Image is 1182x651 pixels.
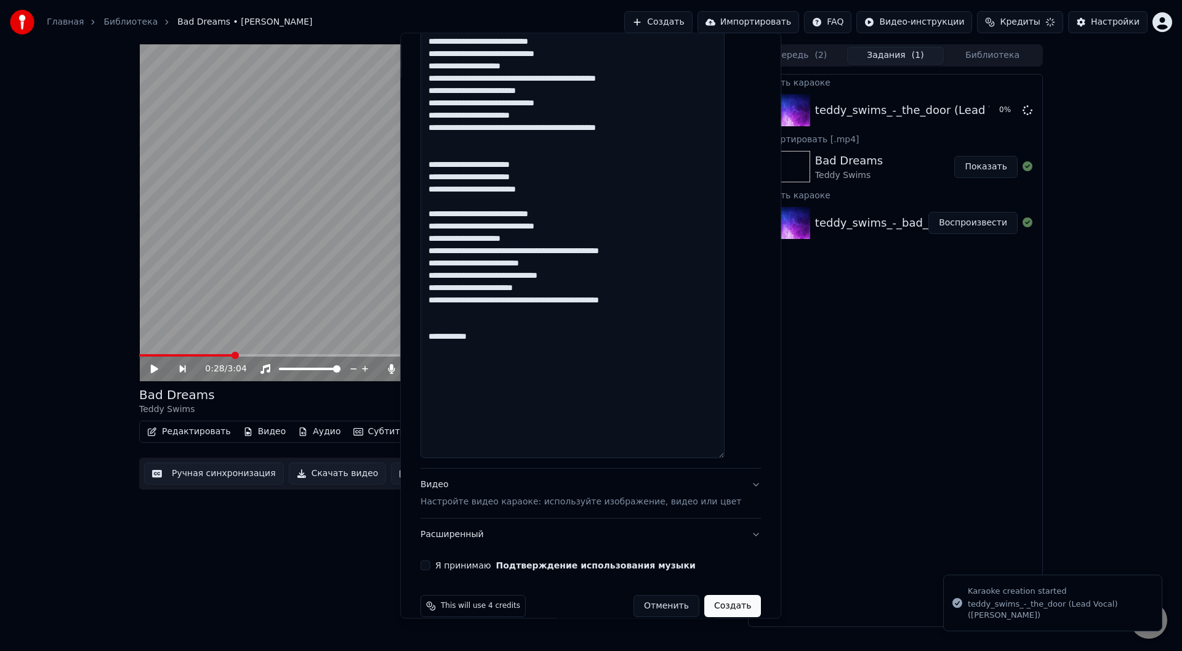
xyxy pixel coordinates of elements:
button: ВидеоНастройте видео караоке: используйте изображение, видео или цвет [420,469,761,519]
div: Видео [420,479,741,509]
button: Расширенный [420,519,761,551]
span: This will use 4 credits [441,602,520,612]
button: Отменить [633,596,699,618]
button: Я принимаю [496,562,696,570]
label: Я принимаю [435,562,696,570]
button: Создать [704,596,761,618]
p: Настройте видео караоке: используйте изображение, видео или цвет [420,496,741,509]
